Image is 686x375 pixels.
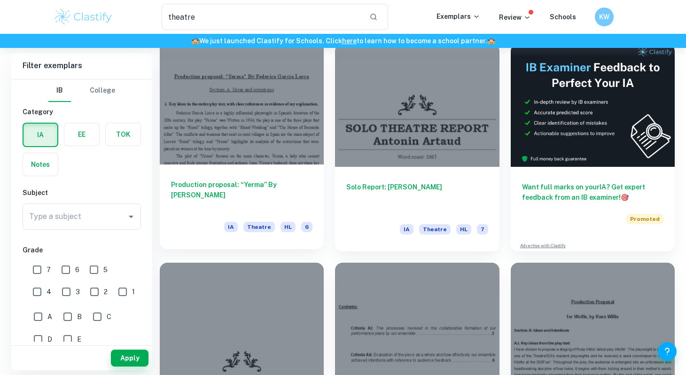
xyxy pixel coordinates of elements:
[64,123,99,146] button: EE
[595,8,614,26] button: KW
[511,44,675,167] img: Thumbnail
[342,37,357,45] a: here
[160,44,324,251] a: Production proposal: “Yerma” By [PERSON_NAME]IATheatreHL6
[626,214,663,224] span: Promoted
[75,265,79,275] span: 6
[456,224,471,234] span: HL
[23,245,141,255] h6: Grade
[103,265,108,275] span: 5
[550,13,576,21] a: Schools
[487,37,495,45] span: 🏫
[599,12,610,22] h6: KW
[243,222,275,232] span: Theatre
[54,8,113,26] img: Clastify logo
[77,312,82,322] span: B
[437,11,480,22] p: Exemplars
[477,224,488,234] span: 7
[419,224,451,234] span: Theatre
[191,37,199,45] span: 🏫
[76,287,80,297] span: 3
[107,312,111,322] span: C
[23,153,58,176] button: Notes
[47,287,51,297] span: 4
[47,312,52,322] span: A
[125,210,138,223] button: Open
[522,182,663,203] h6: Want full marks on your IA ? Get expert feedback from an IB examiner!
[171,180,312,211] h6: Production proposal: “Yerma” By [PERSON_NAME]
[90,79,115,102] button: College
[520,242,566,249] a: Advertise with Clastify
[511,44,675,251] a: Want full marks on yourIA? Get expert feedback from an IB examiner!PromotedAdvertise with Clastify
[2,36,684,46] h6: We just launched Clastify for Schools. Click to learn how to become a school partner.
[48,79,71,102] button: IB
[301,222,312,232] span: 6
[621,194,629,201] span: 🎯
[47,265,51,275] span: 7
[48,79,115,102] div: Filter type choice
[658,342,677,361] button: Help and Feedback
[77,334,81,344] span: E
[111,350,148,367] button: Apply
[23,124,57,146] button: IA
[281,222,296,232] span: HL
[162,4,362,30] input: Search for any exemplars...
[23,107,141,117] h6: Category
[346,182,488,213] h6: Solo Report: [PERSON_NAME]
[106,123,140,146] button: TOK
[224,222,238,232] span: IA
[23,187,141,198] h6: Subject
[47,334,52,344] span: D
[400,224,413,234] span: IA
[11,53,152,79] h6: Filter exemplars
[499,12,531,23] p: Review
[335,44,499,251] a: Solo Report: [PERSON_NAME]IATheatreHL7
[132,287,135,297] span: 1
[104,287,108,297] span: 2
